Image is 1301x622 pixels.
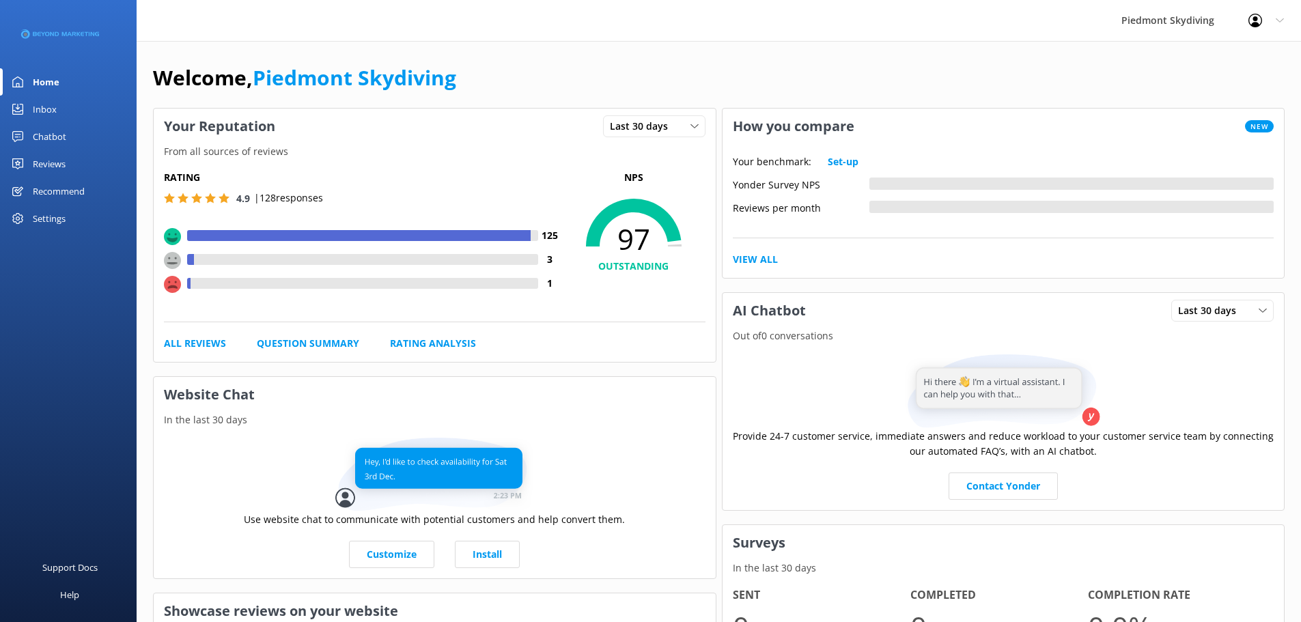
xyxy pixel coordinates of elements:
p: From all sources of reviews [154,144,716,159]
div: Yonder Survey NPS [733,178,869,190]
a: Question Summary [257,336,359,351]
p: In the last 30 days [723,561,1285,576]
h3: Your Reputation [154,109,285,144]
div: Reviews per month [733,201,869,213]
h4: Completed [910,586,1088,604]
a: Contact Yonder [949,472,1058,500]
h4: 1 [538,276,562,291]
div: Help [60,581,79,608]
span: New [1245,120,1274,132]
h3: Website Chat [154,377,716,412]
a: All Reviews [164,336,226,351]
p: Provide 24-7 customer service, immediate answers and reduce workload to your customer service tea... [733,429,1274,460]
h3: How you compare [723,109,865,144]
h4: OUTSTANDING [562,259,705,274]
p: Out of 0 conversations [723,328,1285,343]
h3: AI Chatbot [723,293,816,328]
span: Last 30 days [1178,303,1244,318]
a: Install [455,541,520,568]
h1: Welcome, [153,61,456,94]
h3: Surveys [723,525,1285,561]
div: Inbox [33,96,57,123]
span: 97 [562,222,705,256]
h4: 3 [538,252,562,267]
div: Reviews [33,150,66,178]
div: Chatbot [33,123,66,150]
span: 4.9 [236,192,250,205]
img: conversation... [335,438,533,512]
a: Set-up [828,154,858,169]
a: Rating Analysis [390,336,476,351]
a: Customize [349,541,434,568]
img: 3-1676954853.png [20,23,99,46]
a: Piedmont Skydiving [253,63,456,91]
p: Your benchmark: [733,154,811,169]
a: View All [733,252,778,267]
h4: Sent [733,586,910,604]
span: Last 30 days [610,119,676,134]
p: In the last 30 days [154,412,716,427]
h4: Completion Rate [1088,586,1265,604]
p: Use website chat to communicate with potential customers and help convert them. [244,512,625,527]
div: Support Docs [42,554,98,581]
p: | 128 responses [254,190,323,206]
h4: 125 [538,228,562,243]
div: Recommend [33,178,85,205]
div: Settings [33,205,66,232]
h5: Rating [164,170,562,185]
img: assistant... [904,354,1102,429]
p: NPS [562,170,705,185]
div: Home [33,68,59,96]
